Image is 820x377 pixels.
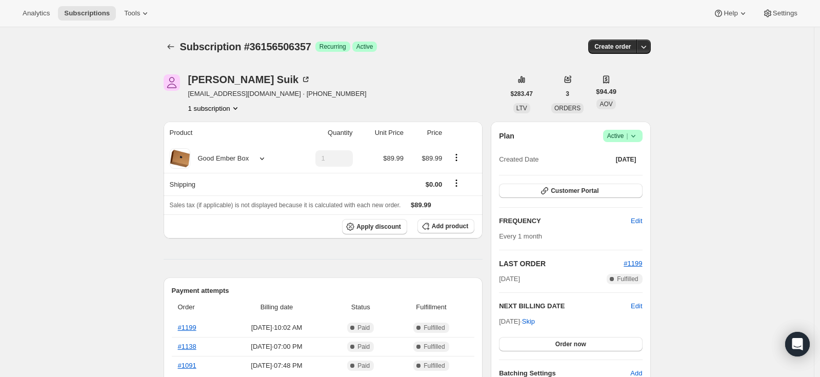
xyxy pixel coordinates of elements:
span: Skip [522,316,535,327]
button: Analytics [16,6,56,21]
span: Billing date [226,302,327,312]
button: Skip [516,313,541,330]
span: Sales tax (if applicable) is not displayed because it is calculated with each new order. [170,202,401,209]
button: 3 [559,87,575,101]
h2: NEXT BILLING DATE [499,301,631,311]
button: $283.47 [505,87,539,101]
h2: Payment attempts [172,286,475,296]
span: Create order [594,43,631,51]
div: Open Intercom Messenger [785,332,810,356]
span: Paid [357,324,370,332]
span: $0.00 [426,181,443,188]
span: Help [724,9,737,17]
span: Status [333,302,388,312]
span: [DATE] · [499,318,535,325]
a: #1199 [178,324,196,331]
button: Tools [118,6,156,21]
span: Paid [357,343,370,351]
span: LTV [516,105,527,112]
span: Fulfilled [424,362,445,370]
span: [DATE] [616,155,636,164]
span: $89.99 [383,154,404,162]
h2: Plan [499,131,514,141]
div: [PERSON_NAME] Suik [188,74,311,85]
button: Edit [631,301,642,311]
th: Price [407,122,445,144]
span: Recurring [319,43,346,51]
a: #1091 [178,362,196,369]
button: Subscriptions [58,6,116,21]
span: [DATE] [499,274,520,284]
span: $283.47 [511,90,533,98]
span: [DATE] · 07:48 PM [226,361,327,371]
button: [DATE] [610,152,643,167]
span: Add product [432,222,468,230]
button: Customer Portal [499,184,642,198]
span: [DATE] · 10:02 AM [226,323,327,333]
button: Product actions [188,103,241,113]
button: Help [707,6,754,21]
span: Apply discount [356,223,401,231]
span: Customer Portal [551,187,598,195]
span: Order now [555,340,586,348]
span: Fulfilled [617,275,638,283]
button: Settings [756,6,804,21]
span: Tools [124,9,140,17]
th: Product [164,122,292,144]
span: Kristy Suik [164,74,180,91]
th: Order [172,296,224,319]
h2: LAST ORDER [499,259,624,269]
button: #1199 [624,259,642,269]
button: Edit [625,213,648,229]
span: AOV [599,101,612,108]
span: Subscription #36156506357 [180,41,311,52]
span: Analytics [23,9,50,17]
span: Active [607,131,638,141]
span: 3 [566,90,569,98]
span: Every 1 month [499,232,542,240]
a: #1199 [624,260,642,267]
span: ORDERS [554,105,581,112]
h2: FREQUENCY [499,216,631,226]
span: Subscriptions [64,9,110,17]
button: Product actions [448,152,465,163]
button: Add product [417,219,474,233]
span: Active [356,43,373,51]
th: Shipping [164,173,292,195]
button: Shipping actions [448,177,465,189]
span: Settings [773,9,797,17]
button: Create order [588,39,637,54]
a: #1138 [178,343,196,350]
span: $89.99 [422,154,443,162]
div: Good Ember Box [190,153,249,164]
button: Subscriptions [164,39,178,54]
span: Edit [631,216,642,226]
img: product img [170,148,190,169]
th: Quantity [292,122,356,144]
span: [DATE] · 07:00 PM [226,342,327,352]
button: Order now [499,337,642,351]
span: [EMAIL_ADDRESS][DOMAIN_NAME] · [PHONE_NUMBER] [188,89,367,99]
th: Unit Price [356,122,407,144]
span: Created Date [499,154,538,165]
span: Fulfilled [424,324,445,332]
span: Fulfilled [424,343,445,351]
span: | [626,132,628,140]
span: $94.49 [596,87,616,97]
button: Apply discount [342,219,407,234]
span: Paid [357,362,370,370]
span: $89.99 [411,201,431,209]
span: Fulfillment [394,302,468,312]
